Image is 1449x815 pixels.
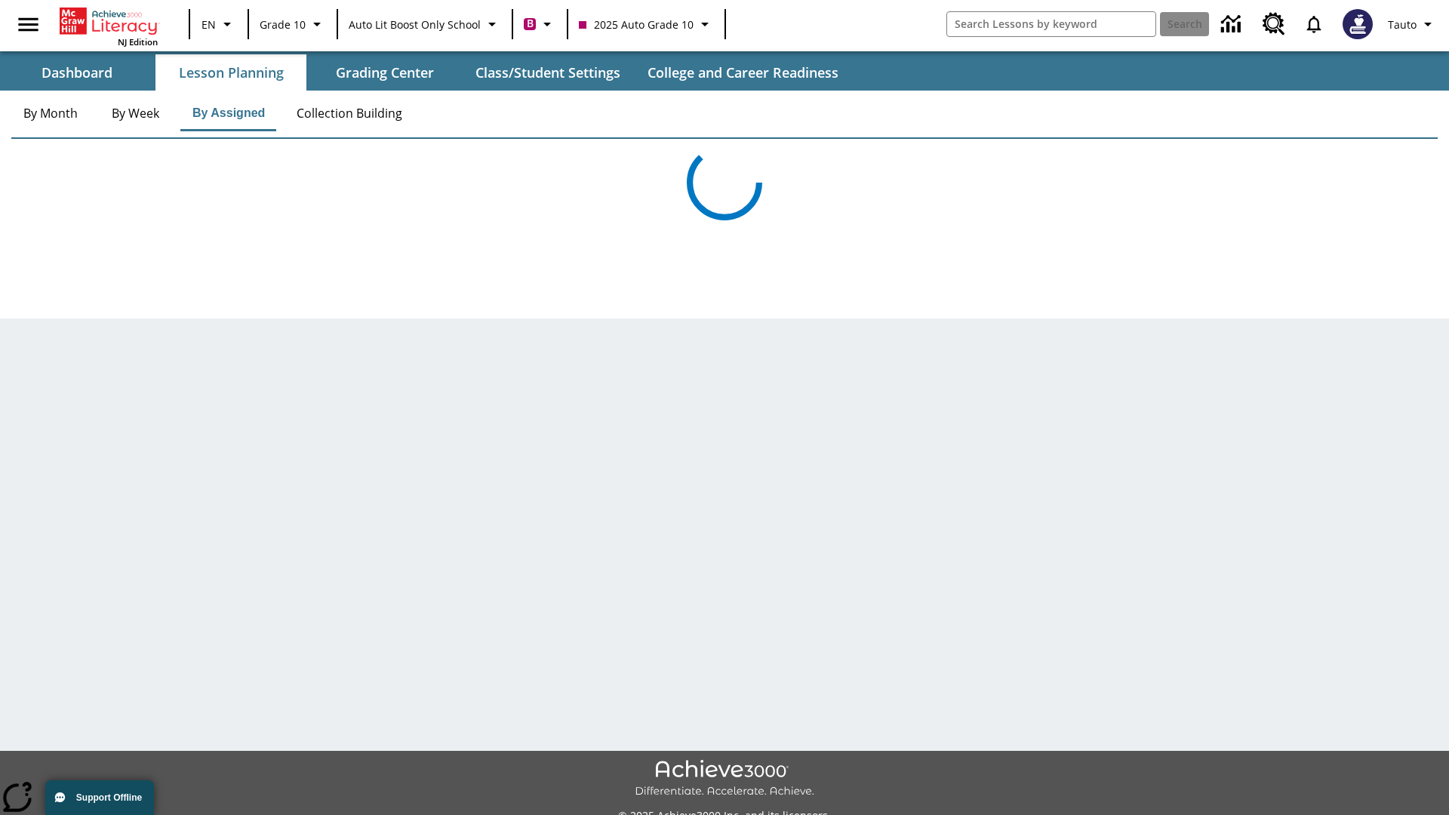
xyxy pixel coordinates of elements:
button: Boost Class color is violet red. Change class color [518,11,562,38]
button: School: Auto Lit Boost only School, Select your school [343,11,507,38]
button: Support Offline [45,780,154,815]
img: Achieve3000 Differentiate Accelerate Achieve [635,760,814,798]
img: Avatar [1343,9,1373,39]
span: 2025 Auto Grade 10 [579,17,694,32]
a: Resource Center, Will open in new tab [1254,4,1294,45]
button: By Month [11,95,90,131]
button: Profile/Settings [1382,11,1443,38]
button: College and Career Readiness [635,54,851,91]
button: Language: EN, Select a language [195,11,243,38]
span: Auto Lit Boost only School [349,17,481,32]
button: Select a new avatar [1334,5,1382,44]
a: Home [60,6,158,36]
a: Notifications [1294,5,1334,44]
span: Support Offline [76,792,142,803]
span: Tauto [1388,17,1417,32]
button: Lesson Planning [155,54,306,91]
button: Grade: Grade 10, Select a grade [254,11,332,38]
button: By Week [97,95,173,131]
button: Class: 2025 Auto Grade 10, Select your class [573,11,720,38]
span: EN [202,17,216,32]
input: search field [947,12,1155,36]
div: Home [60,5,158,48]
button: Collection Building [285,95,414,131]
span: B [527,14,534,33]
span: NJ Edition [118,36,158,48]
span: Grade 10 [260,17,306,32]
button: Grading Center [309,54,460,91]
button: By Assigned [180,95,277,131]
button: Class/Student Settings [463,54,632,91]
a: Data Center [1212,4,1254,45]
button: Open side menu [6,2,51,47]
button: Dashboard [2,54,152,91]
